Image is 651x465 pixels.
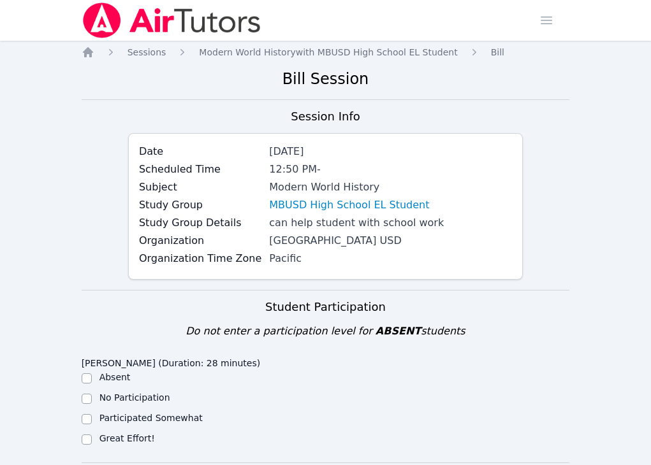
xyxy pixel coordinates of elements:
h3: Session Info [291,108,360,125]
a: Sessions [128,46,166,59]
span: Bill [491,47,504,57]
label: Date [139,144,261,159]
div: Modern World History [269,180,512,195]
label: Great Effort! [99,433,155,443]
label: Study Group [139,197,261,213]
label: Participated Somewhat [99,413,203,423]
div: [DATE] [269,144,512,159]
label: Absent [99,372,131,382]
div: Do not enter a participation level for students [82,324,570,339]
legend: [PERSON_NAME] (Duration: 28 minutes) [82,352,261,371]
label: Subject [139,180,261,195]
label: Study Group Details [139,215,261,231]
h3: Student Participation [82,298,570,316]
span: Sessions [128,47,166,57]
div: 12:50 PM - [269,162,512,177]
a: Modern World Historywith MBUSD High School EL Student [199,46,457,59]
img: Air Tutors [82,3,262,38]
div: can help student with school work [269,215,512,231]
div: [GEOGRAPHIC_DATA] USD [269,233,512,248]
label: Scheduled Time [139,162,261,177]
h2: Bill Session [82,69,570,89]
label: Organization [139,233,261,248]
div: Pacific [269,251,512,266]
a: MBUSD High School EL Student [269,197,429,213]
nav: Breadcrumb [82,46,570,59]
span: ABSENT [376,325,421,337]
a: Bill [491,46,504,59]
span: Modern World History with MBUSD High School EL Student [199,47,457,57]
label: Organization Time Zone [139,251,261,266]
label: No Participation [99,392,170,403]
